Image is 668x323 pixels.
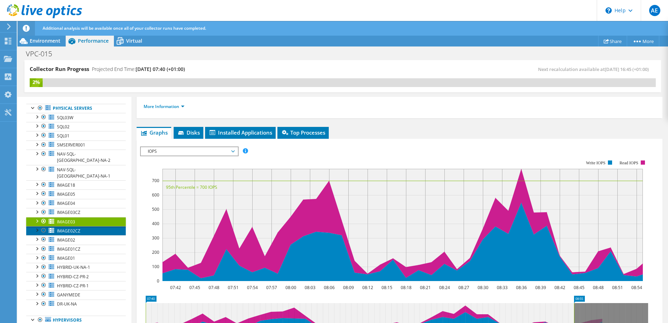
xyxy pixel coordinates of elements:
[26,199,126,208] a: IMAGE04
[26,281,126,290] a: HYBRID-CZ-PR-1
[26,245,126,254] a: IMAGE01CZ
[57,191,75,197] span: IMAGE05
[26,165,126,180] a: NAV-SQL-[GEOGRAPHIC_DATA]-NA-1
[57,264,90,270] span: HYBRID-UK-NA-1
[57,292,80,298] span: GANYMEDE
[649,5,660,16] span: AE
[57,209,80,215] span: IMAGE03CZ
[92,65,185,73] h4: Projected End Time:
[26,254,126,263] a: IMAGE01
[140,129,168,136] span: Graphs
[381,285,392,290] text: 08:15
[126,37,142,44] span: Virtual
[619,160,638,165] text: Read IOPS
[26,180,126,189] a: IMAGE18
[57,167,110,179] span: NAV-SQL-[GEOGRAPHIC_DATA]-NA-1
[627,36,659,46] a: More
[26,141,126,150] a: SMSERVER001
[177,129,200,136] span: Disks
[57,200,75,206] span: IMAGE04
[30,37,60,44] span: Environment
[247,285,257,290] text: 07:54
[324,285,334,290] text: 08:06
[227,285,238,290] text: 07:51
[362,285,373,290] text: 08:12
[26,122,126,131] a: SQL02
[57,182,75,188] span: IMAGE18
[304,285,315,290] text: 08:03
[144,147,234,156] span: IOPS
[152,192,159,198] text: 600
[78,37,109,44] span: Performance
[593,285,603,290] text: 08:48
[208,285,219,290] text: 07:48
[57,219,75,225] span: IMAGE03
[57,283,89,289] span: HYBRID-CZ-PR-1
[477,285,488,290] text: 08:30
[57,237,75,243] span: IMAGE02
[189,285,200,290] text: 07:45
[612,285,623,290] text: 08:51
[43,25,206,31] span: Additional analysis will be available once all of your collector runs have completed.
[439,285,450,290] text: 08:24
[458,285,469,290] text: 08:27
[57,246,80,252] span: IMAGE01CZ
[26,290,126,299] a: GANYMEDE
[57,228,80,234] span: IMAGE02CZ
[285,285,296,290] text: 08:00
[57,133,70,139] span: SQL01
[152,264,159,270] text: 100
[152,235,159,241] text: 300
[30,78,43,86] div: 2%
[266,285,277,290] text: 07:57
[209,129,272,136] span: Installed Applications
[26,113,126,122] a: SQL03W
[152,249,159,255] text: 200
[496,285,507,290] text: 08:33
[152,178,159,184] text: 700
[57,124,70,130] span: SQL02
[57,255,75,261] span: IMAGE01
[26,208,126,217] a: IMAGE03CZ
[57,142,85,148] span: SMSERVER001
[26,272,126,281] a: HYBRID-CZ-PR-2
[631,285,642,290] text: 08:54
[152,221,159,227] text: 400
[152,206,159,212] text: 500
[26,150,126,165] a: NAV-SQL-[GEOGRAPHIC_DATA]-NA-2
[144,103,184,109] a: More Information
[281,129,325,136] span: Top Processes
[343,285,354,290] text: 08:09
[535,285,546,290] text: 08:39
[157,278,159,284] text: 0
[420,285,430,290] text: 08:21
[26,235,126,244] a: IMAGE02
[26,217,126,226] a: IMAGE03
[554,285,565,290] text: 08:42
[516,285,527,290] text: 08:36
[26,189,126,199] a: IMAGE05
[136,66,185,72] span: [DATE] 07:40 (+01:00)
[23,50,63,58] h1: VPC-015
[166,184,217,190] text: 95th Percentile = 700 IOPS
[26,131,126,140] a: SQL01
[598,36,627,46] a: Share
[26,300,126,309] a: DR-UK-NA
[586,160,605,165] text: Write IOPS
[400,285,411,290] text: 08:18
[57,151,110,163] span: NAV-SQL-[GEOGRAPHIC_DATA]-NA-2
[573,285,584,290] text: 08:45
[26,226,126,235] a: IMAGE02CZ
[170,285,181,290] text: 07:42
[26,104,126,113] a: Physical Servers
[538,66,652,72] span: Next recalculation available at
[26,263,126,272] a: HYBRID-UK-NA-1
[57,301,77,307] span: DR-UK-NA
[57,274,89,280] span: HYBRID-CZ-PR-2
[605,66,649,72] span: [DATE] 16:45 (+01:00)
[605,7,612,14] svg: \n
[57,115,73,121] span: SQL03W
